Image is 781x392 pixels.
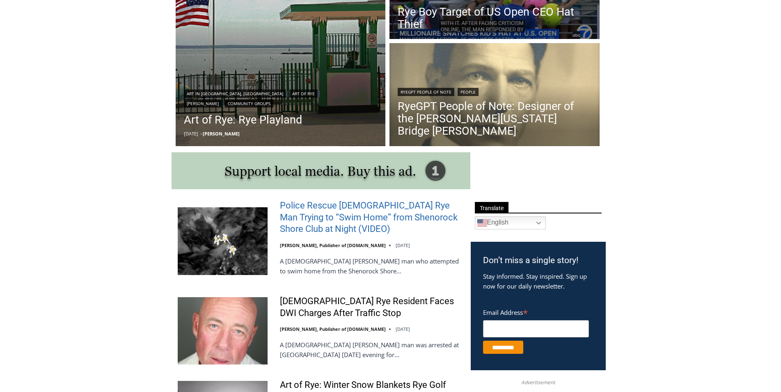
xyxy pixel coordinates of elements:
a: Police Rescue [DEMOGRAPHIC_DATA] Rye Man Trying to “Swim Home” from Shenorock Shore Club at Night... [280,200,460,235]
a: [DEMOGRAPHIC_DATA] Rye Resident Faces DWI Charges After Traffic Stop [280,296,460,319]
a: Art in [GEOGRAPHIC_DATA], [GEOGRAPHIC_DATA] [184,89,286,98]
div: | | | [184,88,378,108]
a: Art of Rye: Rye Playland [184,112,378,128]
span: – [200,131,203,137]
a: Community Groups [225,99,273,108]
span: Advertisement [513,378,563,386]
a: [PERSON_NAME] [203,131,240,137]
div: | [398,86,591,96]
p: Stay informed. Stay inspired. Sign up now for our daily newsletter. [483,271,593,291]
a: People [458,88,479,96]
a: [PERSON_NAME], Publisher of [DOMAIN_NAME] [280,242,386,248]
a: [PERSON_NAME], Publisher of [DOMAIN_NAME] [280,326,386,332]
img: support local media, buy this ad [172,152,470,189]
img: en [477,218,487,228]
a: RyeGPT People of Note: Designer of the [PERSON_NAME][US_STATE] Bridge [PERSON_NAME] [398,100,591,137]
h3: Don’t miss a single story! [483,254,593,267]
label: Email Address [483,304,589,319]
span: Translate [475,202,508,213]
a: RyeGPT People of Note [398,88,454,96]
time: [DATE] [396,242,410,248]
a: [PERSON_NAME] [184,99,222,108]
p: A [DEMOGRAPHIC_DATA] [PERSON_NAME] man who attempted to swim home from the Shenorock Shore… [280,256,460,276]
a: Art of Rye [289,89,318,98]
time: [DATE] [184,131,198,137]
time: [DATE] [396,326,410,332]
img: 56-Year-Old Rye Resident Faces DWI Charges After Traffic Stop [178,297,268,364]
a: Rye Boy Target of US Open CEO Hat Thief [398,6,591,30]
img: Police Rescue 51 Year Old Rye Man Trying to “Swim Home” from Shenorock Shore Club at Night (VIDEO) [178,207,268,275]
a: English [475,216,546,229]
p: A [DEMOGRAPHIC_DATA] [PERSON_NAME] man was arrested at [GEOGRAPHIC_DATA] [DATE] evening for… [280,340,460,360]
a: Read More RyeGPT People of Note: Designer of the George Washington Bridge Othmar Ammann [389,43,600,148]
img: (PHOTO: Othmar Ammann, age 43 years, at time of opening of George Washington Bridge (1932). Publi... [389,43,600,148]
